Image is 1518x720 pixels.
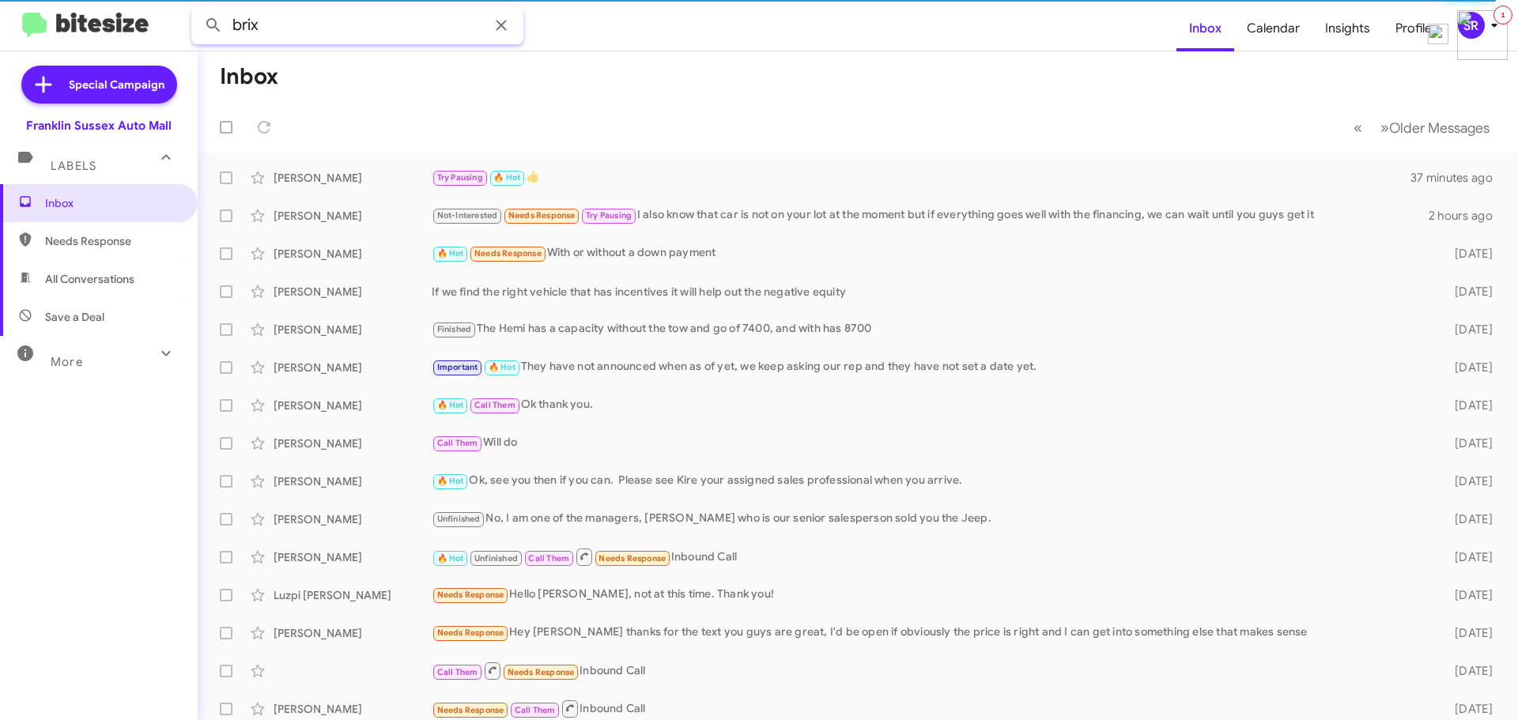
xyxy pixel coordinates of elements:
[1429,322,1505,337] div: [DATE]
[474,553,518,564] span: Unfinished
[493,172,520,183] span: 🔥 Hot
[1344,111,1372,144] button: Previous
[586,210,632,221] span: Try Pausing
[1312,6,1383,51] a: Insights
[274,435,432,451] div: [PERSON_NAME]
[274,473,432,489] div: [PERSON_NAME]
[51,159,96,173] span: Labels
[1429,398,1505,413] div: [DATE]
[437,628,504,638] span: Needs Response
[26,118,172,134] div: Franklin Sussex Auto Mall
[274,511,432,527] div: [PERSON_NAME]
[474,400,515,410] span: Call Them
[1429,701,1505,717] div: [DATE]
[437,438,478,448] span: Call Them
[274,246,432,262] div: [PERSON_NAME]
[432,244,1429,262] div: With or without a down payment
[1429,246,1505,262] div: [DATE]
[432,434,1429,452] div: Will do
[432,624,1429,642] div: Hey [PERSON_NAME] thanks for the text you guys are great, I'd be open if obviously the price is r...
[437,248,464,258] span: 🔥 Hot
[528,553,569,564] span: Call Them
[432,168,1410,187] div: 👍
[1429,360,1505,375] div: [DATE]
[489,362,515,372] span: 🔥 Hot
[274,170,432,186] div: [PERSON_NAME]
[437,324,472,334] span: Finished
[1429,284,1505,300] div: [DATE]
[1429,208,1505,224] div: 2 hours ago
[274,322,432,337] div: [PERSON_NAME]
[432,396,1429,414] div: Ok thank you.
[1410,170,1505,186] div: 37 minutes ago
[432,284,1429,300] div: If we find the right vehicle that has incentives it will help out the negative equity
[437,514,481,524] span: Unfinished
[515,705,556,715] span: Call Them
[45,271,134,287] span: All Conversations
[45,233,179,249] span: Needs Response
[437,553,464,564] span: 🔥 Hot
[432,699,1429,718] div: Inbound Call
[1429,663,1505,679] div: [DATE]
[1380,118,1389,138] span: »
[437,476,464,486] span: 🔥 Hot
[437,590,504,600] span: Needs Response
[1383,6,1444,51] a: Profile
[274,701,432,717] div: [PERSON_NAME]
[1345,111,1499,144] nav: Page navigation example
[437,210,498,221] span: Not-Interested
[432,547,1429,567] div: Inbound Call
[1428,24,1448,44] img: minimized-close.png
[274,549,432,565] div: [PERSON_NAME]
[1457,10,1508,60] img: minimized-icon.png
[1389,119,1490,137] span: Older Messages
[1429,587,1505,603] div: [DATE]
[1354,118,1362,138] span: «
[220,64,278,89] h1: Inbox
[274,360,432,375] div: [PERSON_NAME]
[437,705,504,715] span: Needs Response
[274,398,432,413] div: [PERSON_NAME]
[1429,473,1505,489] div: [DATE]
[437,667,478,677] span: Call Them
[1234,6,1312,51] a: Calendar
[432,472,1429,490] div: Ok, see you then if you can. Please see Kire your assigned sales professional when you arrive.
[191,6,523,44] input: Search
[432,206,1429,224] div: I also know that car is not on your lot at the moment but if everything goes well with the financ...
[599,553,666,564] span: Needs Response
[45,195,179,211] span: Inbox
[69,77,164,92] span: Special Campaign
[51,355,83,369] span: More
[432,510,1429,528] div: No, I am one of the managers, [PERSON_NAME] who is our senior salesperson sold you the Jeep.
[432,320,1429,338] div: The Hemi has a capacity without the tow and go of 7400, and with has 8700
[1429,511,1505,527] div: [DATE]
[274,284,432,300] div: [PERSON_NAME]
[1429,549,1505,565] div: [DATE]
[274,587,432,603] div: Luzpi [PERSON_NAME]
[1429,435,1505,451] div: [DATE]
[432,358,1429,376] div: They have not announced when as of yet, we keep asking our rep and they have not set a date yet.
[1371,111,1499,144] button: Next
[474,248,542,258] span: Needs Response
[274,208,432,224] div: [PERSON_NAME]
[274,625,432,641] div: [PERSON_NAME]
[508,667,575,677] span: Needs Response
[437,172,483,183] span: Try Pausing
[437,362,478,372] span: Important
[1429,625,1505,641] div: [DATE]
[1493,6,1512,25] div: 1
[45,309,104,325] span: Save a Deal
[1176,6,1234,51] a: Inbox
[432,586,1429,604] div: Hello [PERSON_NAME], not at this time. Thank you!
[508,210,576,221] span: Needs Response
[437,400,464,410] span: 🔥 Hot
[21,66,177,104] a: Special Campaign
[432,661,1429,680] div: Inbound Call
